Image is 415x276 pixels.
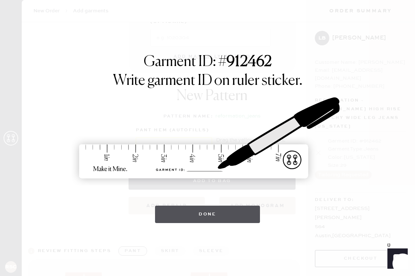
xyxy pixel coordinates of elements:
[113,72,302,90] h1: Write garment ID on ruler sticker.
[72,79,344,198] img: ruler-sticker-sharpie.svg
[144,53,272,72] h1: Garment ID: #
[381,243,412,275] iframe: Front Chat
[227,55,272,69] strong: 912462
[155,206,260,223] button: Done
